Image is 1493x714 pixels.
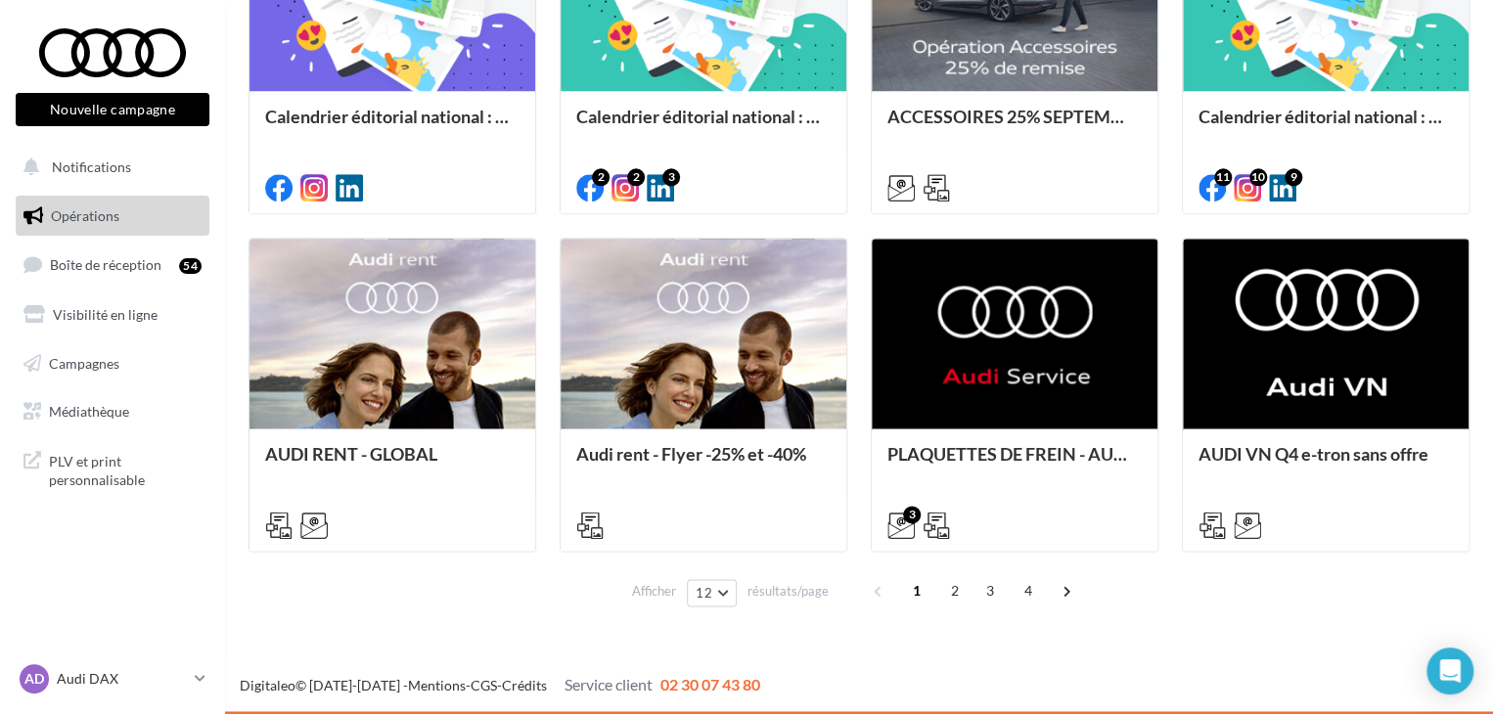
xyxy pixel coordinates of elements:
[576,107,831,146] div: Calendrier éditorial national : du 02.09 au 15.09
[12,244,213,286] a: Boîte de réception54
[502,677,547,693] a: Crédits
[53,306,158,323] span: Visibilité en ligne
[576,444,831,483] div: Audi rent - Flyer -25% et -40%
[52,158,131,175] span: Notifications
[632,582,676,601] span: Afficher
[565,675,653,693] span: Service client
[1199,107,1453,146] div: Calendrier éditorial national : du 02.09 au 09.09
[240,677,760,693] span: © [DATE]-[DATE] - - -
[12,294,213,335] a: Visibilité en ligne
[1199,444,1453,483] div: AUDI VN Q4 e-tron sans offre
[24,669,44,689] span: AD
[12,196,213,237] a: Opérations
[49,354,119,371] span: Campagnes
[16,660,209,697] a: AD Audi DAX
[50,256,161,273] span: Boîte de réception
[696,585,712,601] span: 12
[12,343,213,384] a: Campagnes
[265,107,520,146] div: Calendrier éditorial national : semaine du 08.09 au 14.09
[662,168,680,186] div: 3
[16,93,209,126] button: Nouvelle campagne
[1013,575,1044,606] span: 4
[1214,168,1232,186] div: 11
[49,403,129,420] span: Médiathèque
[687,579,737,606] button: 12
[1426,647,1473,694] div: Open Intercom Messenger
[12,147,205,188] button: Notifications
[408,677,466,693] a: Mentions
[265,444,520,483] div: AUDI RENT - GLOBAL
[901,575,932,606] span: 1
[240,677,295,693] a: Digitaleo
[747,582,829,601] span: résultats/page
[974,575,1006,606] span: 3
[1249,168,1267,186] div: 10
[49,448,202,490] span: PLV et print personnalisable
[1285,168,1302,186] div: 9
[51,207,119,224] span: Opérations
[471,677,497,693] a: CGS
[627,168,645,186] div: 2
[12,391,213,432] a: Médiathèque
[939,575,971,606] span: 2
[887,107,1142,146] div: ACCESSOIRES 25% SEPTEMBRE - AUDI SERVICE
[179,258,202,274] div: 54
[12,440,213,498] a: PLV et print personnalisable
[887,444,1142,483] div: PLAQUETTES DE FREIN - AUDI SERVICE
[660,675,760,693] span: 02 30 07 43 80
[903,506,921,523] div: 3
[57,669,187,689] p: Audi DAX
[592,168,610,186] div: 2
